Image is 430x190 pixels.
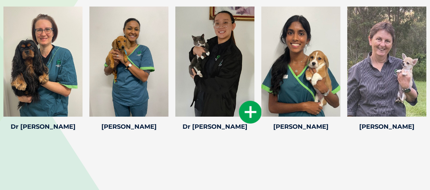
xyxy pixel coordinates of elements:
h4: [PERSON_NAME] [89,124,168,130]
button: Search [417,31,423,38]
h4: [PERSON_NAME] [261,124,340,130]
h4: [PERSON_NAME] [347,124,426,130]
h4: Dr [PERSON_NAME] [3,124,82,130]
h4: Dr [PERSON_NAME] [175,124,254,130]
